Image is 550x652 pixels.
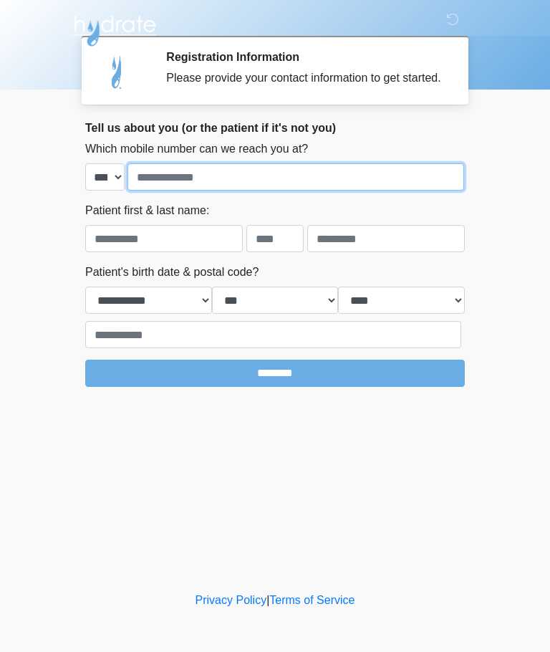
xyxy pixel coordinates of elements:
[96,50,139,93] img: Agent Avatar
[85,121,465,135] h2: Tell us about you (or the patient if it's not you)
[266,594,269,606] a: |
[166,69,443,87] div: Please provide your contact information to get started.
[196,594,267,606] a: Privacy Policy
[71,11,158,47] img: Hydrate IV Bar - Arcadia Logo
[85,140,308,158] label: Which mobile number can we reach you at?
[85,202,209,219] label: Patient first & last name:
[85,264,259,281] label: Patient's birth date & postal code?
[269,594,354,606] a: Terms of Service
